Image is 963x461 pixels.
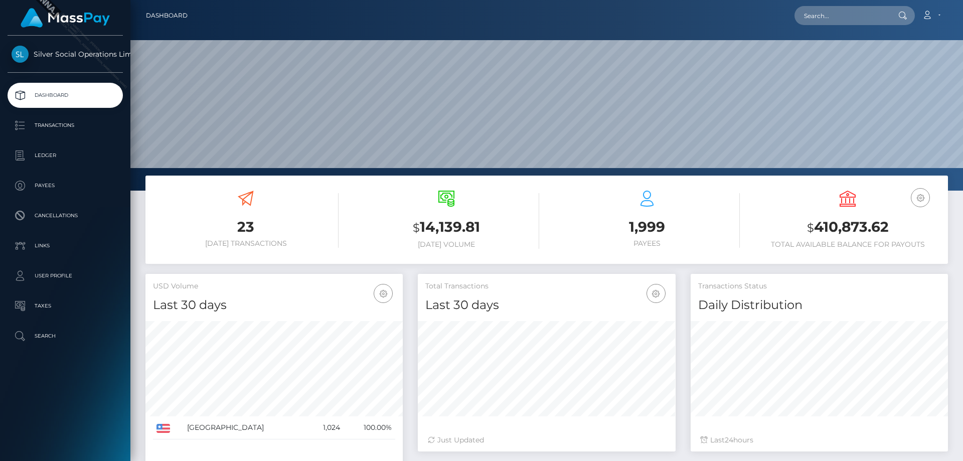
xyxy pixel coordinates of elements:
[428,435,665,445] div: Just Updated
[344,416,396,439] td: 100.00%
[354,240,539,249] h6: [DATE] Volume
[354,217,539,238] h3: 14,139.81
[701,435,938,445] div: Last hours
[12,46,29,63] img: Silver Social Operations Limited
[12,329,119,344] p: Search
[184,416,308,439] td: [GEOGRAPHIC_DATA]
[12,118,119,133] p: Transactions
[156,424,170,433] img: US.png
[755,217,940,238] h3: 410,873.62
[307,416,343,439] td: 1,024
[8,233,123,258] a: Links
[8,203,123,228] a: Cancellations
[807,221,814,235] small: $
[8,143,123,168] a: Ledger
[153,239,339,248] h6: [DATE] Transactions
[725,435,733,444] span: 24
[146,5,188,26] a: Dashboard
[413,221,420,235] small: $
[8,324,123,349] a: Search
[698,296,940,314] h4: Daily Distribution
[12,268,119,283] p: User Profile
[153,296,395,314] h4: Last 30 days
[8,50,123,59] span: Silver Social Operations Limited
[8,293,123,319] a: Taxes
[8,113,123,138] a: Transactions
[425,281,668,291] h5: Total Transactions
[12,148,119,163] p: Ledger
[153,281,395,291] h5: USD Volume
[554,239,740,248] h6: Payees
[554,217,740,237] h3: 1,999
[21,8,110,28] img: MassPay Logo
[425,296,668,314] h4: Last 30 days
[8,173,123,198] a: Payees
[12,238,119,253] p: Links
[8,83,123,108] a: Dashboard
[153,217,339,237] h3: 23
[8,263,123,288] a: User Profile
[794,6,889,25] input: Search...
[12,298,119,314] p: Taxes
[755,240,940,249] h6: Total Available Balance for Payouts
[12,88,119,103] p: Dashboard
[12,208,119,223] p: Cancellations
[698,281,940,291] h5: Transactions Status
[12,178,119,193] p: Payees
